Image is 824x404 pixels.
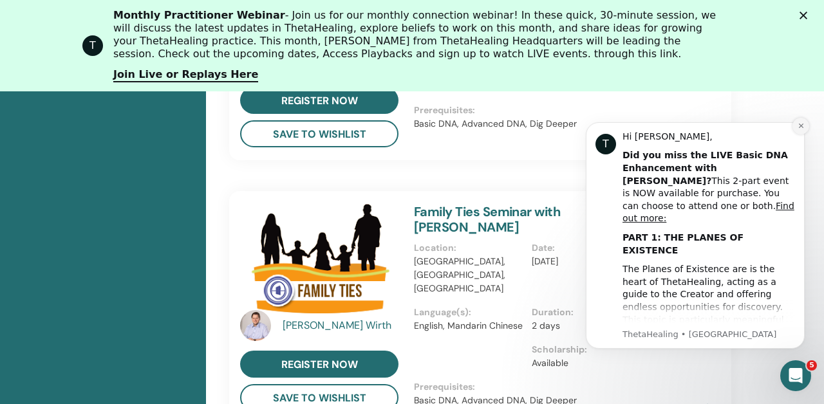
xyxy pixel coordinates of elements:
p: [GEOGRAPHIC_DATA], [GEOGRAPHIC_DATA], [GEOGRAPHIC_DATA] [414,255,524,295]
div: Cerrar [800,12,812,19]
button: save to wishlist [240,120,398,147]
span: 5 [807,360,817,371]
img: Family Ties Seminar [240,204,398,314]
a: Join Live or Replays Here [113,68,258,82]
p: English, Mandarin Chinese [414,319,524,333]
p: Basic DNA, Advanced DNA, Dig Deeper [414,117,650,131]
p: Prerequisites : [414,104,650,117]
div: The Planes of Existence are is the heart of ThetaHealing, acting as a guide to the Creator and of... [56,160,229,311]
img: default.jpg [240,310,271,341]
p: Location : [414,241,524,255]
p: [DATE] [532,255,642,268]
a: register now [240,351,398,378]
div: Profile image for ThetaHealing [82,35,103,56]
a: register now [240,87,398,114]
p: Prerequisites : [414,380,650,394]
span: register now [281,94,358,107]
p: Duration : [532,306,642,319]
div: - Join us for our monthly connection webinar! In these quick, 30-minute session, we will discuss ... [113,9,721,60]
button: Dismiss notification [226,15,243,32]
a: Family Ties Seminar with [PERSON_NAME] [414,203,560,235]
p: Date : [532,241,642,255]
p: 2 days [532,319,642,333]
iframe: Intercom live chat [780,360,811,391]
p: Message from ThetaHealing, sent Ahora [56,226,229,237]
iframe: Intercom notifications mensaje [566,103,824,369]
p: Scholarship : [532,343,642,356]
span: register now [281,358,358,371]
b: Monthly Practitioner Webinar [113,9,285,21]
p: Language(s) : [414,306,524,319]
p: Available [532,356,642,370]
a: [PERSON_NAME] Wirth [283,318,402,333]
